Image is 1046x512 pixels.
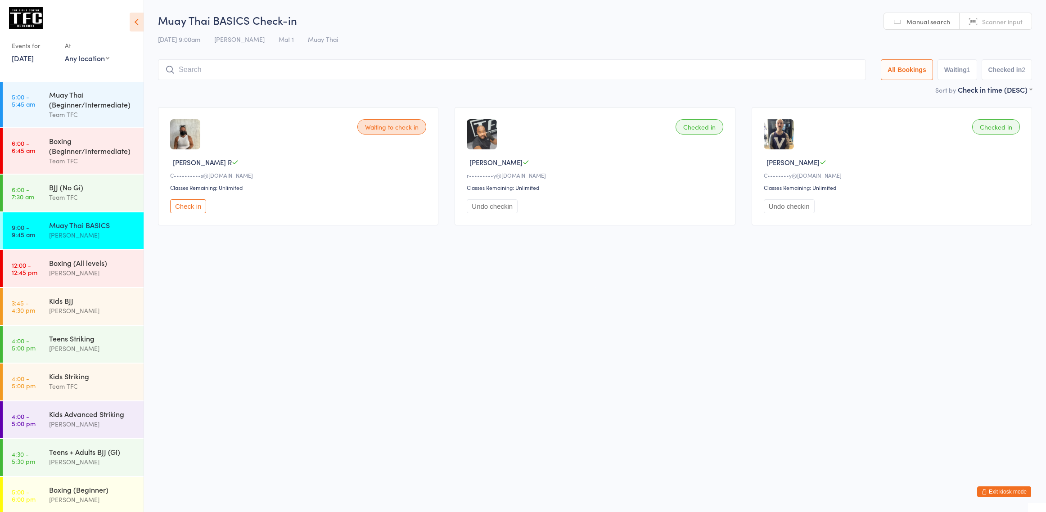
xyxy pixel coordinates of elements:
span: Mat 1 [279,35,294,44]
div: Classes Remaining: Unlimited [764,184,1023,191]
time: 4:00 - 5:00 pm [12,375,36,389]
button: Undo checkin [467,199,518,213]
span: Muay Thai [308,35,338,44]
div: [PERSON_NAME] [49,305,136,316]
img: image1740639947.png [170,119,200,149]
div: Kids Advanced Striking [49,409,136,419]
div: Muay Thai (Beginner/Intermediate) [49,90,136,109]
div: Classes Remaining: Unlimited [467,184,726,191]
span: [PERSON_NAME] [469,157,523,167]
span: Manual search [906,17,950,26]
div: Classes Remaining: Unlimited [170,184,429,191]
div: [PERSON_NAME] [49,494,136,505]
div: 1 [967,66,970,73]
div: Boxing (All levels) [49,258,136,268]
div: [PERSON_NAME] [49,230,136,240]
div: Waiting to check in [357,119,426,135]
button: All Bookings [881,59,933,80]
a: 4:00 -5:00 pmKids Advanced Striking[PERSON_NAME] [3,401,144,438]
div: Teens + Adults BJJ (Gi) [49,447,136,457]
div: Boxing (Beginner) [49,485,136,494]
div: Team TFC [49,381,136,391]
div: Team TFC [49,109,136,120]
span: [DATE] 9:00am [158,35,200,44]
time: 6:00 - 7:30 am [12,186,34,200]
div: r•••••••••y@[DOMAIN_NAME] [467,171,726,179]
button: Checked in2 [982,59,1032,80]
div: Checked in [972,119,1020,135]
button: Exit kiosk mode [977,486,1031,497]
div: Check in time (DESC) [958,85,1032,94]
a: 6:00 -7:30 amBJJ (No Gi)Team TFC [3,175,144,211]
button: Check in [170,199,206,213]
div: [PERSON_NAME] [49,343,136,354]
div: Events for [12,38,56,53]
div: Kids Striking [49,371,136,381]
button: Undo checkin [764,199,815,213]
a: 4:00 -5:00 pmKids StrikingTeam TFC [3,364,144,400]
div: At [65,38,109,53]
button: Waiting1 [938,59,977,80]
time: 5:00 - 5:45 am [12,93,35,108]
input: Search [158,59,866,80]
div: Boxing (Beginner/Intermediate) [49,136,136,156]
div: Kids BJJ [49,296,136,305]
img: image1727096363.png [467,119,497,149]
div: [PERSON_NAME] [49,457,136,467]
a: 12:00 -12:45 pmBoxing (All levels)[PERSON_NAME] [3,250,144,287]
a: [DATE] [12,53,34,63]
a: 5:00 -5:45 amMuay Thai (Beginner/Intermediate)Team TFC [3,82,144,127]
span: [PERSON_NAME] [766,157,820,167]
a: 4:00 -5:00 pmTeens Striking[PERSON_NAME] [3,326,144,363]
time: 4:00 - 5:00 pm [12,337,36,351]
span: Scanner input [982,17,1023,26]
div: BJJ (No Gi) [49,182,136,192]
time: 4:30 - 5:30 pm [12,450,35,465]
div: C••••••••••s@[DOMAIN_NAME] [170,171,429,179]
time: 9:00 - 9:45 am [12,224,35,238]
div: [PERSON_NAME] [49,268,136,278]
a: 6:00 -6:45 amBoxing (Beginner/Intermediate)Team TFC [3,128,144,174]
time: 5:00 - 6:00 pm [12,488,36,503]
img: The Fight Centre Brisbane [9,7,43,29]
img: image1757905599.png [764,119,794,149]
time: 6:00 - 6:45 am [12,139,35,154]
a: 4:30 -5:30 pmTeens + Adults BJJ (Gi)[PERSON_NAME] [3,439,144,476]
h2: Muay Thai BASICS Check-in [158,13,1032,27]
div: Team TFC [49,192,136,202]
time: 12:00 - 12:45 pm [12,261,37,276]
div: Teens Striking [49,333,136,343]
label: Sort by [935,85,956,94]
div: C••••••••y@[DOMAIN_NAME] [764,171,1023,179]
div: Checked in [676,119,723,135]
span: [PERSON_NAME] R [173,157,232,167]
div: 2 [1022,66,1025,73]
time: 4:00 - 5:00 pm [12,413,36,427]
a: 9:00 -9:45 amMuay Thai BASICS[PERSON_NAME] [3,212,144,249]
span: [PERSON_NAME] [214,35,265,44]
div: Team TFC [49,156,136,166]
time: 3:45 - 4:30 pm [12,299,35,314]
div: Any location [65,53,109,63]
a: 3:45 -4:30 pmKids BJJ[PERSON_NAME] [3,288,144,325]
div: [PERSON_NAME] [49,419,136,429]
div: Muay Thai BASICS [49,220,136,230]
